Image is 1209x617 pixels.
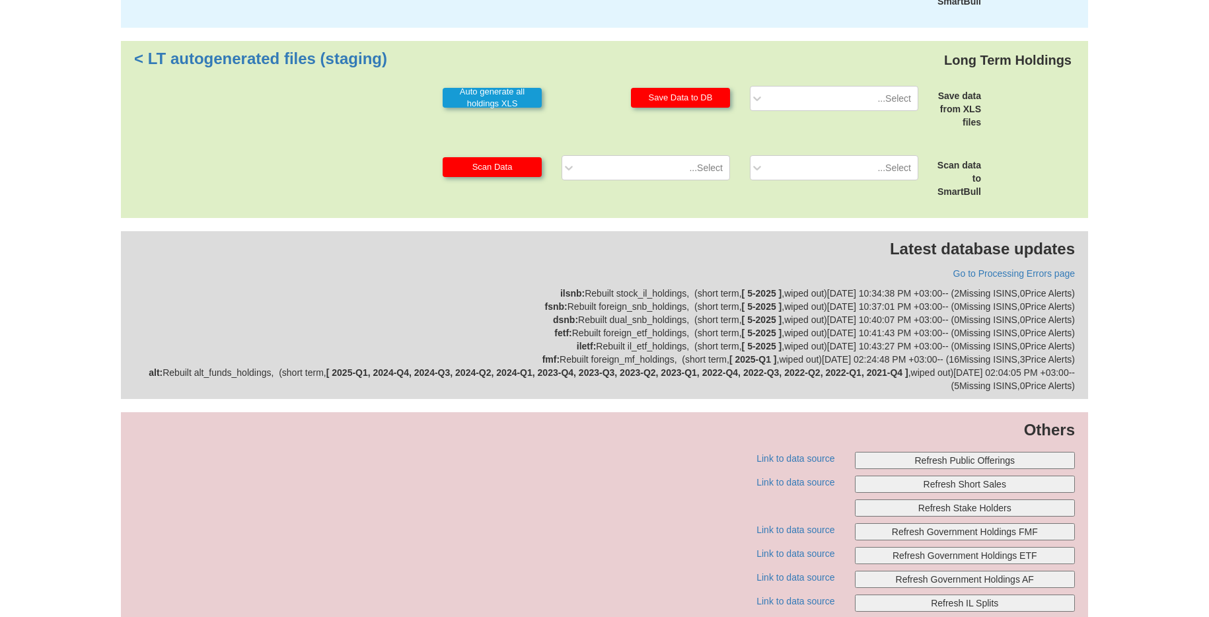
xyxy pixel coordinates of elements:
div: Rebuilt dual_snb_holdings , ( short term , , wiped out ) [DATE] 10:40:07 PM +03:00 -- ( 0 Missing... [134,313,1075,326]
strong: fsnb : [545,301,568,312]
div: Rebuilt il_etf_holdings , ( short term , , wiped out ) [DATE] 10:43:27 PM +03:00 -- ( 0 Missing I... [134,340,1075,353]
b: [ 2025-Q1 ] [729,354,777,365]
a: Link to data source [756,596,834,606]
a: Link to data source [756,572,834,583]
p: Others [134,419,1075,441]
div: Save data from XLS files [928,89,981,129]
div: Scan data to SmartBull [928,159,981,198]
div: Rebuilt stock_il_holdings , ( short term , , wiped out ) [DATE] 10:34:38 PM +03:00 -- ( 2 Missing... [134,287,1075,300]
b: [ 2025-Q1, 2024-Q4, 2024-Q3, 2024-Q2, 2024-Q1, 2023-Q4, 2023-Q3, 2023-Q2, 2023-Q1, 2022-Q4, 2022-... [326,367,908,378]
div: Rebuilt foreign_snb_holdings , ( short term , , wiped out ) [DATE] 10:37:01 PM +03:00 -- ( 0 Miss... [134,300,1075,313]
div: Select... [877,92,911,105]
div: Select... [877,161,911,174]
a: Go to Processing Errors page [953,268,1075,279]
button: Save Data to DB [631,88,730,108]
b: [ 5-2025 ] [742,328,782,338]
button: Refresh Stake Holders [855,499,1076,517]
div: Rebuilt foreign_mf_holdings , ( short term , , wiped out ) [DATE] 02:24:48 PM +03:00 -- ( 16 Miss... [134,353,1075,366]
button: Refresh Government Holdings FMF [855,523,1076,540]
strong: iletf : [577,341,597,351]
button: Refresh IL Splits [855,595,1076,612]
button: Auto generate all holdings XLS [443,88,542,108]
div: Long Term Holdings [941,48,1075,73]
button: Refresh Government Holdings AF [855,571,1076,588]
button: Refresh Short Sales [855,476,1076,493]
a: LT autogenerated files (staging) > [134,50,387,67]
b: [ 5-2025 ] [742,314,782,325]
button: Refresh Public Offerings [855,452,1076,469]
strong: alt : [149,367,163,378]
a: Link to data source [756,477,834,488]
b: [ 5-2025 ] [742,341,782,351]
strong: fmf : [542,354,560,365]
button: Refresh Government Holdings ETF [855,547,1076,564]
b: [ 5-2025 ] [742,301,782,312]
strong: dsnb : [553,314,578,325]
p: Latest database updates [134,238,1075,260]
a: Link to data source [756,525,834,535]
div: Rebuilt alt_funds_holdings , ( short term , , wiped out ) [DATE] 02:04:05 PM +03:00 -- ( 5 Missin... [134,366,1075,392]
strong: ilsnb : [560,288,585,299]
a: Link to data source [756,548,834,559]
b: [ 5-2025 ] [742,288,782,299]
a: Link to data source [756,453,834,464]
strong: fetf : [554,328,571,338]
button: Scan Data [443,157,542,177]
div: Select... [689,161,723,174]
div: Rebuilt foreign_etf_holdings , ( short term , , wiped out ) [DATE] 10:41:43 PM +03:00 -- ( 0 Miss... [134,326,1075,340]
